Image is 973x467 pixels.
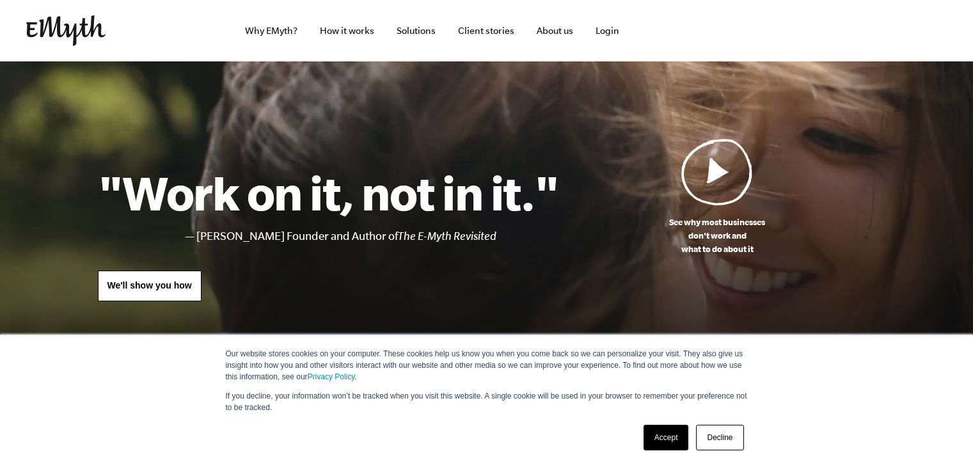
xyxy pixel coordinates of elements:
p: See why most businesses don't work and what to do about it [559,216,876,256]
img: EMyth [26,15,106,46]
li: [PERSON_NAME] Founder and Author of [196,227,559,246]
a: See why most businessesdon't work andwhat to do about it [559,138,876,256]
i: The E-Myth Revisited [398,230,496,242]
span: We'll show you how [107,280,192,290]
p: Our website stores cookies on your computer. These cookies help us know you when you come back so... [226,348,748,383]
iframe: Embedded CTA [672,17,807,45]
p: If you decline, your information won’t be tracked when you visit this website. A single cookie wi... [226,390,748,413]
a: Accept [644,425,689,450]
a: Privacy Policy [308,372,355,381]
img: Play Video [681,138,753,205]
a: Decline [696,425,743,450]
h1: "Work on it, not in it." [98,164,559,221]
a: We'll show you how [98,271,202,301]
iframe: Embedded CTA [813,17,947,45]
